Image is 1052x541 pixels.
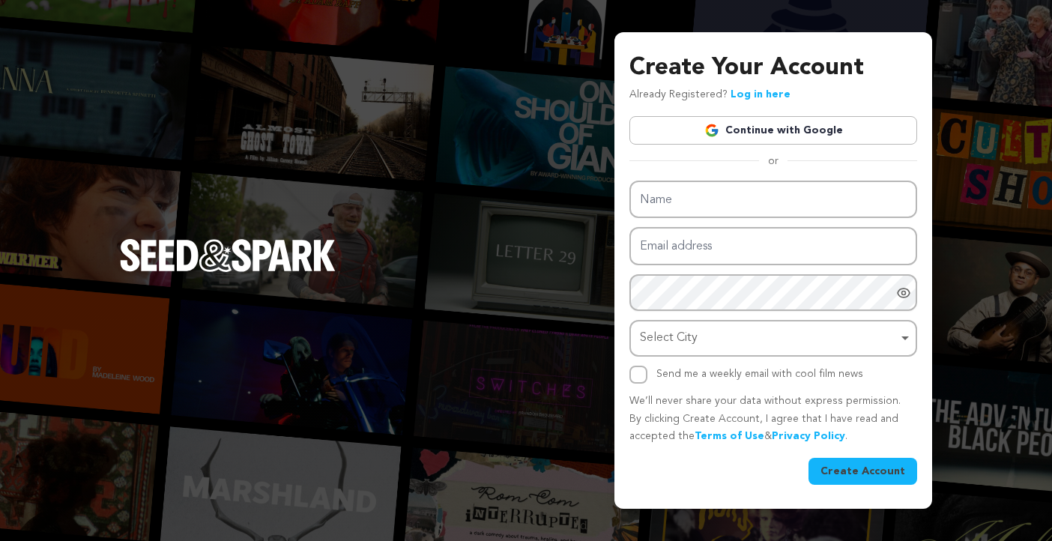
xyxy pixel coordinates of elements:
img: Seed&Spark Logo [120,239,336,272]
img: Google logo [704,123,719,138]
a: Privacy Policy [772,431,845,441]
span: or [759,154,788,169]
a: Terms of Use [695,431,764,441]
div: Select City [640,327,898,349]
label: Send me a weekly email with cool film news [656,369,863,379]
button: Create Account [808,458,917,485]
a: Show password as plain text. Warning: this will display your password on the screen. [896,285,911,300]
h3: Create Your Account [629,50,917,86]
p: Already Registered? [629,86,790,104]
a: Seed&Spark Homepage [120,239,336,302]
input: Name [629,181,917,219]
input: Email address [629,227,917,265]
a: Continue with Google [629,116,917,145]
p: We’ll never share your data without express permission. By clicking Create Account, I agree that ... [629,393,917,446]
a: Log in here [731,89,790,100]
